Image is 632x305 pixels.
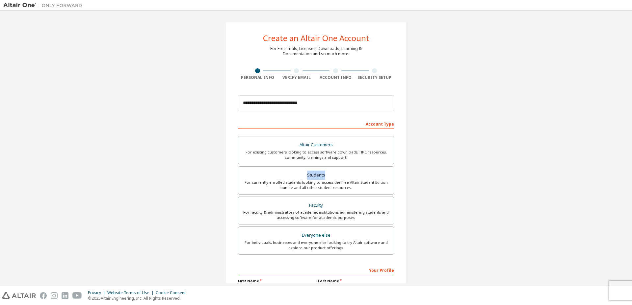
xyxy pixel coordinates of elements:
img: facebook.svg [40,292,47,299]
img: Altair One [3,2,86,9]
img: linkedin.svg [62,292,68,299]
div: Altair Customers [242,140,390,150]
div: For individuals, businesses and everyone else looking to try Altair software and explore our prod... [242,240,390,250]
div: Personal Info [238,75,277,80]
div: Faculty [242,201,390,210]
div: Students [242,171,390,180]
div: Everyone else [242,231,390,240]
div: Privacy [88,290,107,295]
div: Account Type [238,118,394,129]
div: For Free Trials, Licenses, Downloads, Learning & Documentation and so much more. [270,46,362,57]
img: instagram.svg [51,292,58,299]
div: Create an Altair One Account [263,34,369,42]
img: youtube.svg [72,292,82,299]
div: Website Terms of Use [107,290,156,295]
label: Last Name [318,278,394,284]
div: Cookie Consent [156,290,190,295]
div: Security Setup [355,75,394,80]
div: Your Profile [238,265,394,275]
div: For existing customers looking to access software downloads, HPC resources, community, trainings ... [242,150,390,160]
label: First Name [238,278,314,284]
div: For faculty & administrators of academic institutions administering students and accessing softwa... [242,210,390,220]
div: For currently enrolled students looking to access the free Altair Student Edition bundle and all ... [242,180,390,190]
div: Verify Email [277,75,316,80]
img: altair_logo.svg [2,292,36,299]
p: © 2025 Altair Engineering, Inc. All Rights Reserved. [88,295,190,301]
div: Account Info [316,75,355,80]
